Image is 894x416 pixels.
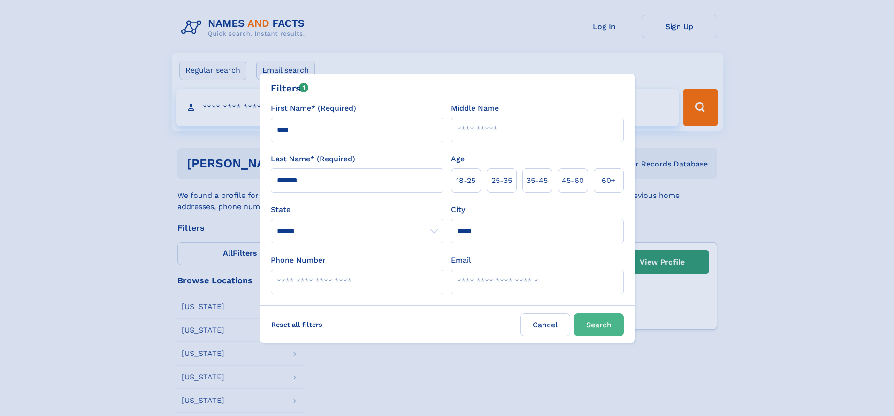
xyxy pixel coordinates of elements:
label: First Name* (Required) [271,103,356,114]
label: Reset all filters [265,313,329,336]
span: 60+ [602,175,616,186]
label: Middle Name [451,103,499,114]
span: 18‑25 [456,175,475,186]
label: Age [451,153,465,165]
label: Email [451,255,471,266]
span: 25‑35 [491,175,512,186]
label: Phone Number [271,255,326,266]
div: Filters [271,81,309,95]
button: Search [574,313,624,336]
span: 35‑45 [527,175,548,186]
span: 45‑60 [562,175,584,186]
label: Cancel [520,313,570,336]
label: Last Name* (Required) [271,153,355,165]
label: City [451,204,465,215]
label: State [271,204,443,215]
